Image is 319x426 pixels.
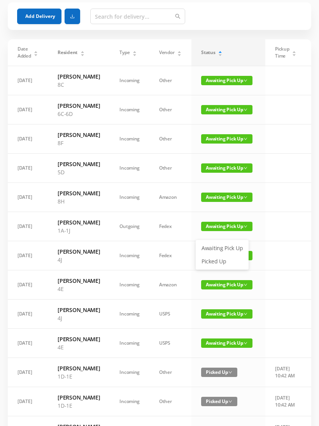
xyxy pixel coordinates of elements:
h6: [PERSON_NAME] [58,247,100,256]
p: 6C-6D [58,110,100,118]
td: Incoming [110,270,149,300]
button: icon: download [65,9,80,24]
i: icon: down [244,195,247,199]
h6: [PERSON_NAME] [58,364,100,372]
span: Pickup Time [275,46,289,60]
td: USPS [149,329,191,358]
span: Picked Up [201,397,237,406]
h6: [PERSON_NAME] [58,102,100,110]
h6: [PERSON_NAME] [58,72,100,81]
td: Other [149,66,191,95]
td: Amazon [149,270,191,300]
i: icon: down [228,370,232,374]
span: Awaiting Pick Up [201,222,252,231]
div: Sort [292,50,296,54]
td: Incoming [110,66,149,95]
span: Type [119,49,130,56]
td: Incoming [110,300,149,329]
span: Picked Up [201,368,237,377]
i: icon: caret-up [80,50,84,52]
p: 1A-1J [58,226,100,235]
p: 5D [58,168,100,176]
h6: [PERSON_NAME] [58,218,100,226]
td: [DATE] 10:42 AM [265,387,306,416]
td: Fedex [149,212,191,241]
p: 4E [58,285,100,293]
span: Awaiting Pick Up [201,134,252,144]
i: icon: caret-up [133,50,137,52]
div: Sort [80,50,85,54]
i: icon: caret-up [218,50,223,52]
td: [DATE] 10:42 AM [265,358,306,387]
i: icon: caret-down [34,53,38,55]
td: Other [149,95,191,124]
h6: [PERSON_NAME] [58,189,100,197]
a: Awaiting Pick Up [197,242,247,254]
span: Awaiting Pick Up [201,338,252,348]
p: 4J [58,314,100,322]
span: Vendor [159,49,174,56]
p: 1D-1E [58,372,100,380]
i: icon: down [244,166,247,170]
span: Awaiting Pick Up [201,309,252,319]
i: icon: down [244,224,247,228]
td: Incoming [110,329,149,358]
div: Sort [33,50,38,54]
i: icon: down [244,108,247,112]
i: icon: down [244,341,247,345]
i: icon: caret-down [133,53,137,55]
i: icon: caret-up [177,50,182,52]
td: Incoming [110,241,149,270]
td: [DATE] [8,95,48,124]
span: Date Added [18,46,31,60]
td: [DATE] [8,212,48,241]
td: [DATE] [8,329,48,358]
p: 4E [58,343,100,351]
td: Other [149,154,191,183]
span: Awaiting Pick Up [201,193,252,202]
td: Other [149,124,191,154]
i: icon: down [228,400,232,403]
span: Status [201,49,215,56]
td: Incoming [110,387,149,416]
td: Incoming [110,95,149,124]
div: Sort [177,50,182,54]
i: icon: down [244,79,247,82]
td: Incoming [110,124,149,154]
a: Picked Up [197,255,247,268]
td: [DATE] [8,183,48,212]
i: icon: down [244,312,247,316]
td: Incoming [110,154,149,183]
i: icon: caret-down [292,53,296,55]
i: icon: caret-up [292,50,296,52]
span: Awaiting Pick Up [201,105,252,114]
p: 8F [58,139,100,147]
p: 8C [58,81,100,89]
td: Incoming [110,183,149,212]
td: [DATE] [8,124,48,154]
button: Add Delivery [17,9,61,24]
h6: [PERSON_NAME] [58,393,100,401]
td: USPS [149,300,191,329]
input: Search for delivery... [90,9,185,24]
td: Other [149,387,191,416]
td: [DATE] [8,300,48,329]
h6: [PERSON_NAME] [58,131,100,139]
span: Resident [58,49,77,56]
td: Amazon [149,183,191,212]
i: icon: caret-up [34,50,38,52]
i: icon: caret-down [80,53,84,55]
td: [DATE] [8,270,48,300]
i: icon: caret-down [177,53,182,55]
td: Incoming [110,358,149,387]
td: [DATE] [8,358,48,387]
i: icon: down [244,137,247,141]
p: 1D-1E [58,401,100,410]
h6: [PERSON_NAME] [58,306,100,314]
td: Other [149,358,191,387]
h6: [PERSON_NAME] [58,277,100,285]
span: Awaiting Pick Up [201,280,252,289]
i: icon: search [175,14,181,19]
i: icon: down [244,283,247,287]
span: Awaiting Pick Up [201,163,252,173]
